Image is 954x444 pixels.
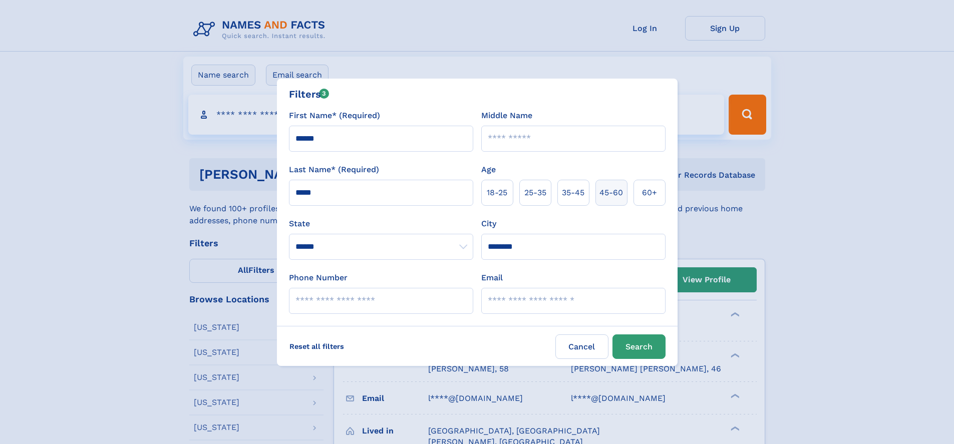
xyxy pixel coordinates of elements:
[562,187,584,199] span: 35‑45
[612,334,666,359] button: Search
[289,87,330,102] div: Filters
[487,187,507,199] span: 18‑25
[481,218,496,230] label: City
[481,110,532,122] label: Middle Name
[524,187,546,199] span: 25‑35
[599,187,623,199] span: 45‑60
[481,272,503,284] label: Email
[289,218,473,230] label: State
[555,334,608,359] label: Cancel
[642,187,657,199] span: 60+
[289,272,348,284] label: Phone Number
[289,164,379,176] label: Last Name* (Required)
[283,334,351,358] label: Reset all filters
[481,164,496,176] label: Age
[289,110,380,122] label: First Name* (Required)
